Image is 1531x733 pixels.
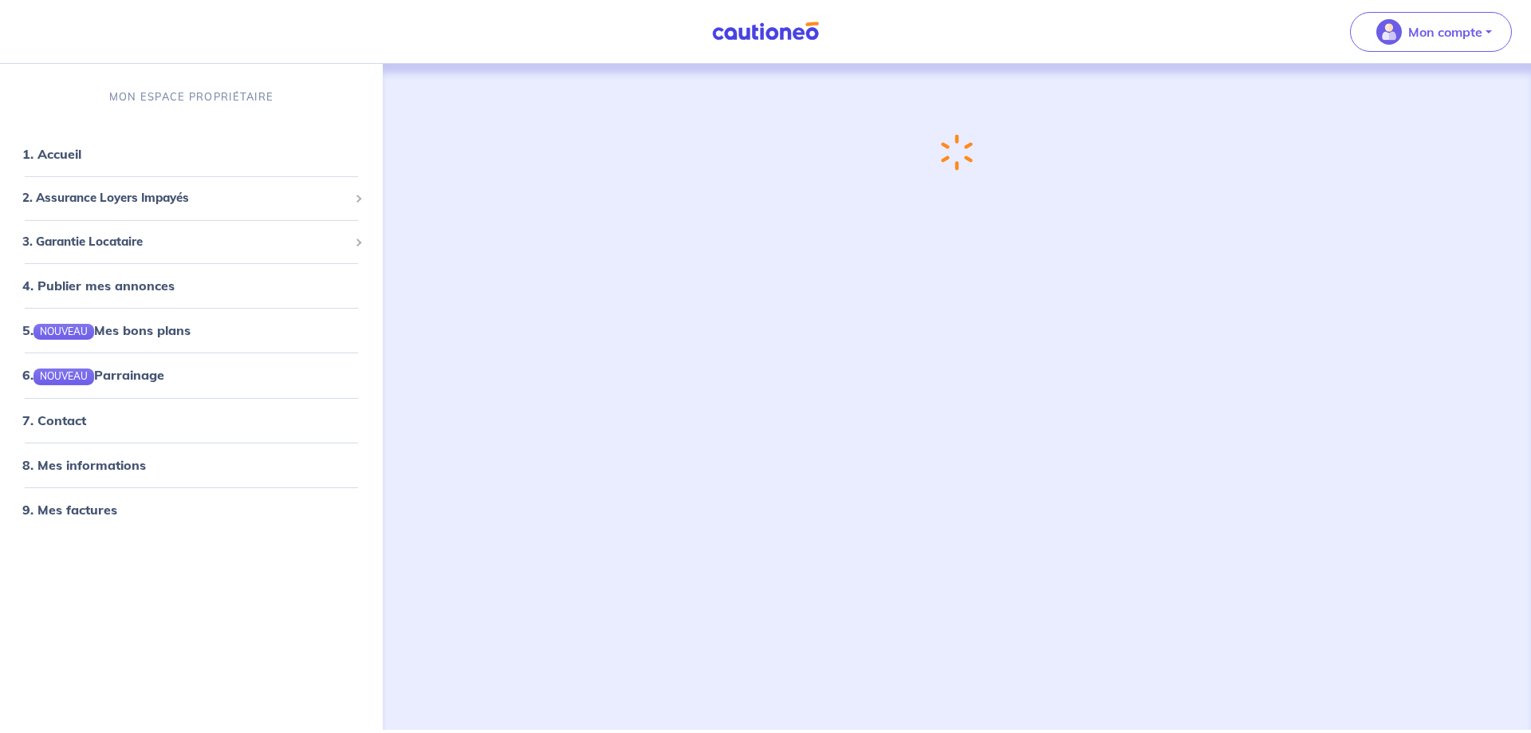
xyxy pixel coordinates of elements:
[22,367,164,383] a: 6.NOUVEAUParrainage
[22,278,175,294] a: 4. Publier mes annonces
[6,270,376,301] div: 4. Publier mes annonces
[6,314,376,346] div: 5.NOUVEAUMes bons plans
[109,89,274,104] p: MON ESPACE PROPRIÉTAIRE
[22,322,191,338] a: 5.NOUVEAUMes bons plans
[6,448,376,480] div: 8. Mes informations
[22,501,117,517] a: 9. Mes factures
[6,227,376,258] div: 3. Garantie Locataire
[6,359,376,391] div: 6.NOUVEAUParrainage
[706,22,825,41] img: Cautioneo
[22,189,348,207] span: 2. Assurance Loyers Impayés
[6,493,376,525] div: 9. Mes factures
[22,412,86,428] a: 7. Contact
[22,146,81,162] a: 1. Accueil
[22,456,146,472] a: 8. Mes informations
[1350,12,1512,52] button: illu_account_valid_menu.svgMon compte
[1376,19,1402,45] img: illu_account_valid_menu.svg
[6,183,376,214] div: 2. Assurance Loyers Impayés
[6,138,376,170] div: 1. Accueil
[22,233,348,251] span: 3. Garantie Locataire
[1408,22,1482,41] p: Mon compte
[940,134,973,171] img: loading-spinner
[6,404,376,435] div: 7. Contact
